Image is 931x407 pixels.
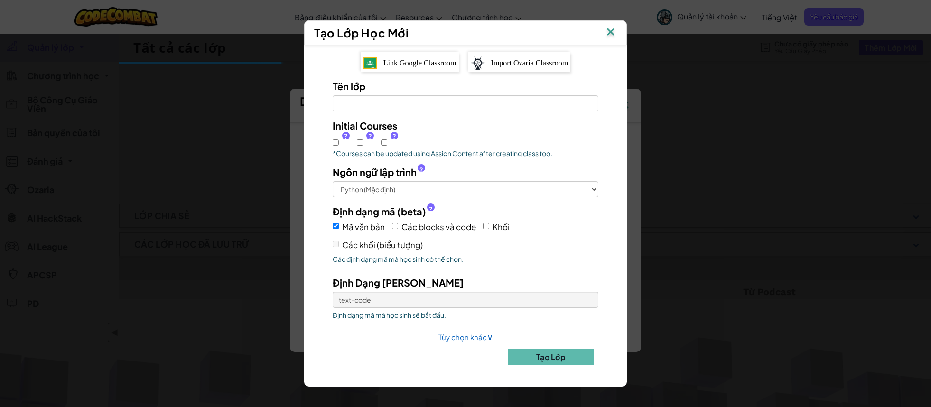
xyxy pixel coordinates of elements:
[508,349,594,365] button: Tạo Lớp
[392,132,396,140] span: ?
[333,277,464,288] span: Định Dạng [PERSON_NAME]
[392,223,398,229] input: Các blocks và code
[368,132,372,140] span: ?
[401,222,476,232] span: Các blocks và code
[438,333,493,342] a: Tùy chọn khác
[493,222,510,232] span: Khối
[383,59,456,67] span: Link Google Classroom
[491,59,568,67] span: Import Ozaria Classroom
[487,331,493,342] span: ∨
[333,165,417,179] span: Ngôn ngữ lập trình
[419,166,423,174] span: ?
[357,139,363,146] input: ?
[333,119,397,132] label: Initial Courses
[314,26,409,40] span: Tạo Lớp Học Mới
[333,254,598,264] span: Các định dạng mã mà học sinh có thể chọn.
[363,57,377,69] img: IconGoogleClassroom.svg
[344,132,348,140] span: ?
[333,223,339,229] input: Mã văn bản
[333,310,598,320] span: Định dạng mã mà học sinh sẽ bắt đầu.
[333,148,598,158] p: *Courses can be updated using Assign Content after creating class too.
[342,222,385,232] span: Mã văn bản
[605,26,617,40] img: IconClose.svg
[381,139,387,146] input: ?
[483,223,489,229] input: Khối
[333,241,339,247] input: Các khối (biểu tượng)
[471,56,485,70] img: ozaria-logo.png
[333,139,339,146] input: ?
[333,80,365,92] span: Tên lớp
[429,205,433,213] span: ?
[333,204,426,218] span: Định dạng mã (beta)
[342,240,423,250] span: Các khối (biểu tượng)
